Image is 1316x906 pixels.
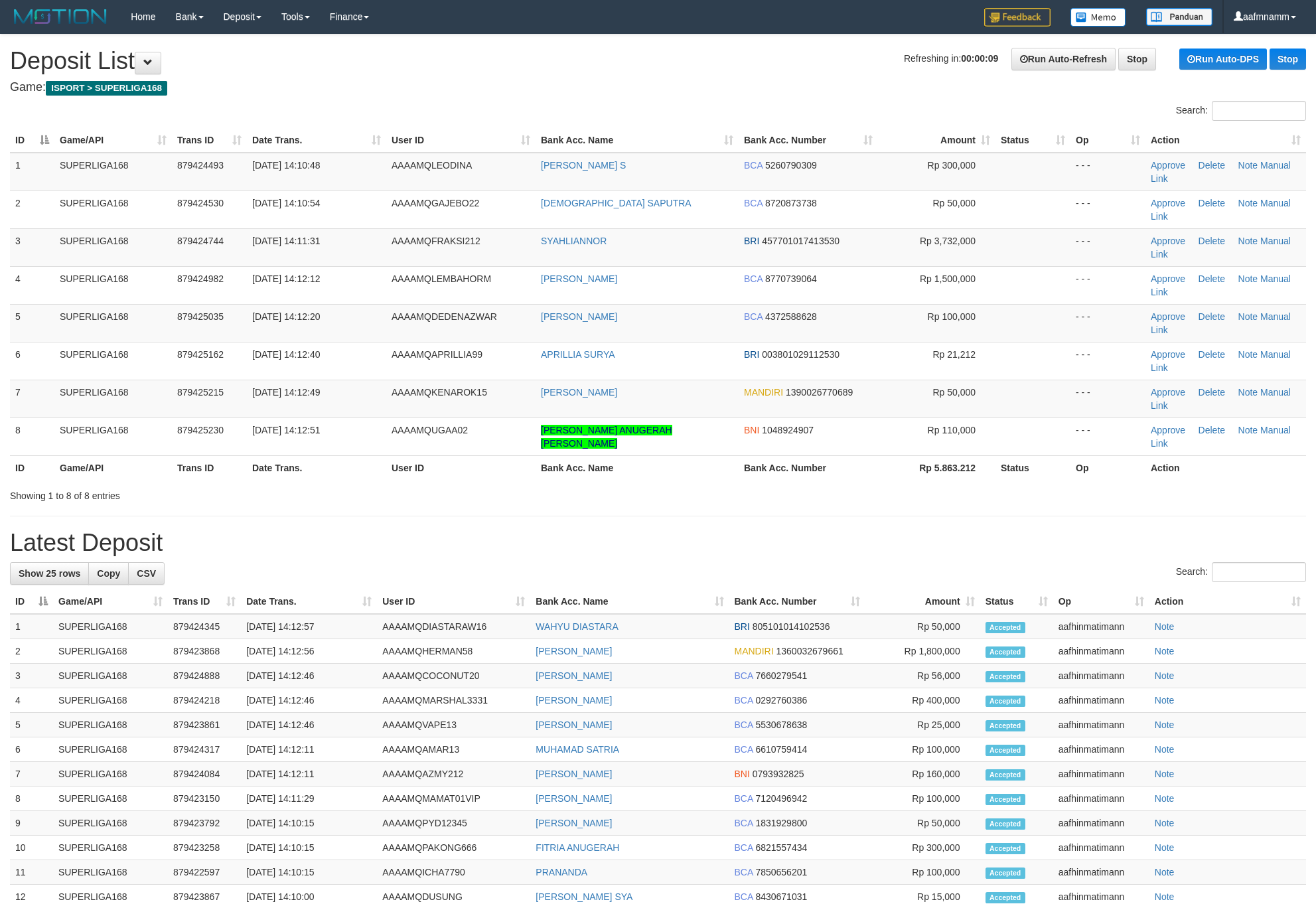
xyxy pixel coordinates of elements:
[755,818,807,828] span: Copy 1831929800 to clipboard
[168,713,241,737] td: 879423861
[168,787,241,811] td: 879423150
[10,589,53,614] th: ID: activate to sort column descending
[1053,664,1149,688] td: aafhinmatimann
[744,387,783,398] span: MANDIRI
[241,811,377,836] td: [DATE] 14:10:15
[1179,48,1267,70] a: Run Auto-DPS
[10,190,54,228] td: 2
[536,455,739,480] th: Bank Acc. Name
[241,688,377,713] td: [DATE] 14:12:46
[1151,311,1185,322] a: Approve
[377,713,530,737] td: AAAAMQVAPE13
[1070,190,1145,228] td: - - -
[53,614,168,639] td: SUPERLIGA168
[241,589,377,614] th: Date Trans.: activate to sort column ascending
[54,455,172,480] th: Game/API
[252,198,320,208] span: [DATE] 14:10:54
[1155,719,1175,730] a: Note
[10,128,54,153] th: ID: activate to sort column descending
[168,762,241,787] td: 879424084
[1151,349,1185,360] a: Approve
[54,153,172,191] td: SUPERLIGA168
[177,387,224,398] span: 879425215
[1155,842,1175,853] a: Note
[10,614,53,639] td: 1
[10,762,53,787] td: 7
[1151,387,1185,398] a: Approve
[54,228,172,266] td: SUPERLIGA168
[1155,818,1175,828] a: Note
[1151,273,1291,297] a: Manual Link
[786,387,853,398] span: Copy 1390026770689 to clipboard
[54,417,172,455] td: SUPERLIGA168
[735,646,774,656] span: MANDIRI
[177,236,224,246] span: 879424744
[10,153,54,191] td: 1
[177,311,224,322] span: 879425035
[10,639,53,664] td: 2
[986,794,1025,805] span: Accepted
[1155,769,1175,779] a: Note
[1199,425,1225,435] a: Delete
[1155,646,1175,656] a: Note
[762,425,814,435] span: Copy 1048924907 to clipboard
[1070,266,1145,304] td: - - -
[386,455,536,480] th: User ID
[10,304,54,342] td: 5
[53,737,168,762] td: SUPERLIGA168
[1151,236,1185,246] a: Approve
[1199,387,1225,398] a: Delete
[377,688,530,713] td: AAAAMQMARSHAL3331
[1199,198,1225,208] a: Delete
[10,7,111,27] img: MOTION_logo.png
[1151,311,1291,335] a: Manual Link
[377,639,530,664] td: AAAAMQHERMAN58
[1053,614,1149,639] td: aafhinmatimann
[1176,101,1306,121] label: Search:
[1053,811,1149,836] td: aafhinmatimann
[177,273,224,284] span: 879424982
[10,836,53,860] td: 10
[1053,836,1149,860] td: aafhinmatimann
[1238,160,1258,171] a: Note
[541,273,617,284] a: [PERSON_NAME]
[865,713,980,737] td: Rp 25,000
[1053,762,1149,787] td: aafhinmatimann
[1053,713,1149,737] td: aafhinmatimann
[541,160,626,171] a: [PERSON_NAME] S
[53,688,168,713] td: SUPERLIGA168
[377,762,530,787] td: AAAAMQAZMY212
[377,614,530,639] td: AAAAMQDIASTARAW16
[995,128,1070,153] th: Status: activate to sort column ascending
[755,744,807,755] span: Copy 6610759414 to clipboard
[744,160,763,171] span: BCA
[1155,621,1175,632] a: Note
[252,236,320,246] span: [DATE] 14:11:31
[247,455,386,480] th: Date Trans.
[252,425,320,435] span: [DATE] 14:12:51
[10,530,1306,556] h1: Latest Deposit
[1149,589,1306,614] th: Action: activate to sort column ascending
[904,53,998,64] span: Refreshing in:
[865,589,980,614] th: Amount: activate to sort column ascending
[536,793,612,804] a: [PERSON_NAME]
[1270,48,1306,70] a: Stop
[541,349,615,360] a: APRILLIA SURYA
[10,484,538,502] div: Showing 1 to 8 of 8 entries
[878,128,995,153] th: Amount: activate to sort column ascending
[386,128,536,153] th: User ID: activate to sort column ascending
[776,646,843,656] span: Copy 1360032679661 to clipboard
[252,311,320,322] span: [DATE] 14:12:20
[88,562,129,585] a: Copy
[984,8,1051,27] img: Feedback.jpg
[1151,425,1291,449] a: Manual Link
[10,562,89,585] a: Show 25 rows
[744,236,759,246] span: BRI
[536,670,612,681] a: [PERSON_NAME]
[1199,349,1225,360] a: Delete
[541,236,607,246] a: SYAHLIANNOR
[1212,562,1306,582] input: Search:
[392,273,491,284] span: AAAAMQLEMBAHORM
[735,621,750,632] span: BRI
[53,787,168,811] td: SUPERLIGA168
